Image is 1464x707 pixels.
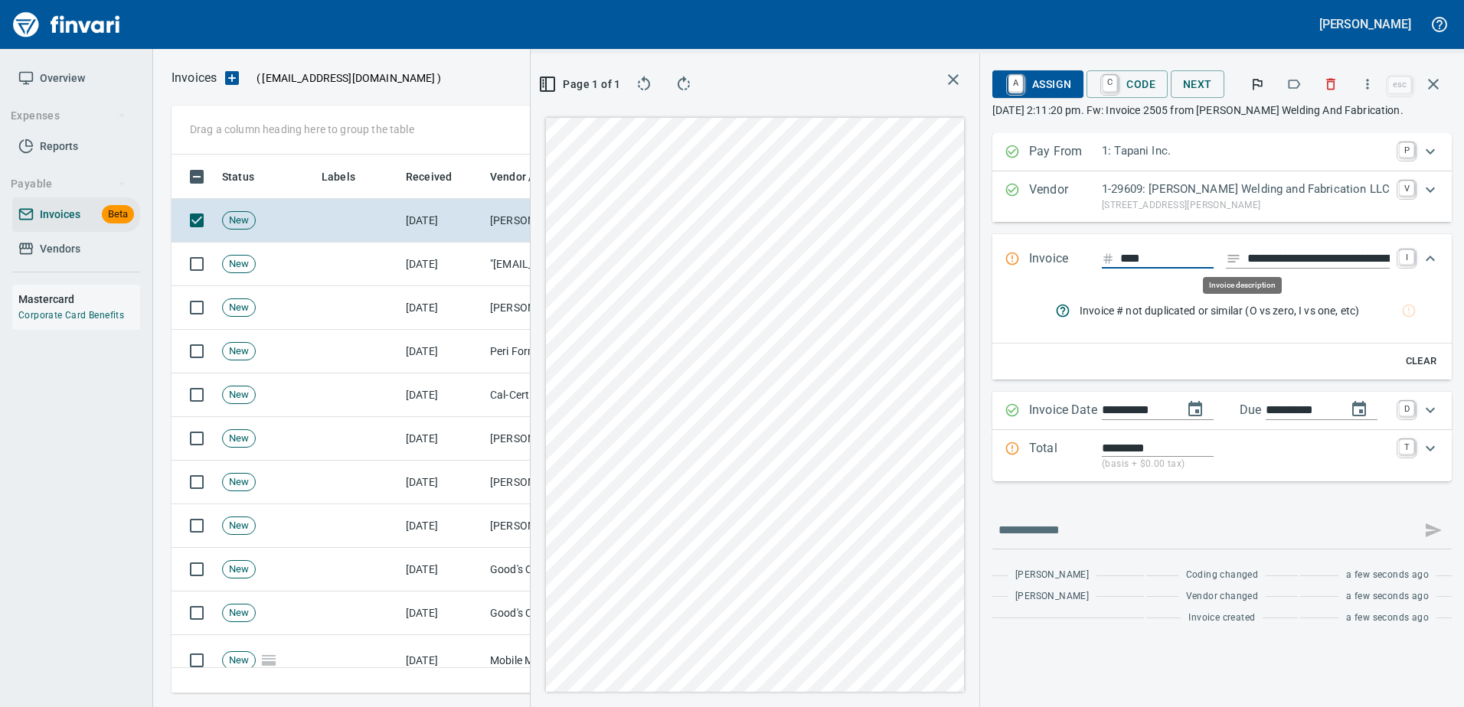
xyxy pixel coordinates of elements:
button: [PERSON_NAME] [1315,12,1415,36]
td: Mobile Modular Management Corporation (1-38120) [484,635,637,686]
span: Invoice created [1188,611,1255,626]
p: 1: Tapani Inc. [1102,142,1390,160]
span: New [223,562,255,577]
td: [DATE] [400,199,484,243]
button: More [1351,67,1384,101]
td: "[EMAIL_ADDRESS][DOMAIN_NAME]" <[EMAIL_ADDRESS][DOMAIN_NAME]> [484,243,637,286]
span: [EMAIL_ADDRESS][DOMAIN_NAME] [260,70,436,86]
td: Good's Quarry (1-30496) [484,591,637,635]
td: [DATE] [400,286,484,330]
td: [DATE] [400,330,484,373]
span: Pages Split [256,653,282,666]
button: Next [1171,70,1224,99]
div: Expand [992,133,1452,171]
span: a few seconds ago [1346,611,1429,626]
a: T [1399,439,1414,454]
td: [DATE] [400,591,484,635]
span: New [223,344,255,359]
td: [DATE] [400,373,484,417]
div: Expand [992,234,1452,285]
button: change date [1177,391,1214,428]
a: Overview [12,61,140,96]
span: Next [1183,75,1212,94]
a: V [1399,181,1414,196]
div: Expand [992,171,1452,222]
button: Labels [1277,67,1311,101]
p: Drag a column heading here to group the table [190,122,414,137]
td: [PERSON_NAME] <[PERSON_NAME][EMAIL_ADDRESS][PERSON_NAME][DOMAIN_NAME]> [484,461,637,504]
h6: Mastercard [18,291,140,308]
span: Clear [1400,353,1442,370]
button: Page 1 of 1 [543,70,619,98]
span: Status [222,168,254,186]
p: Vendor [1029,181,1102,213]
span: Vendor / From [490,168,580,186]
span: Payable [11,174,126,194]
p: Invoice Date [1029,401,1102,421]
span: New [223,432,255,446]
td: [PERSON_NAME] <[PERSON_NAME][EMAIL_ADDRESS][PERSON_NAME][DOMAIN_NAME]> [484,417,637,461]
span: [PERSON_NAME] [1015,589,1089,604]
span: New [223,519,255,533]
p: Total [1029,439,1102,472]
div: Expand [992,285,1452,380]
span: Status [222,168,274,186]
a: C [1103,75,1117,92]
img: Finvari [9,6,124,43]
td: [DATE] [400,504,484,548]
span: Code [1099,71,1155,97]
td: [PERSON_NAME] <[PERSON_NAME][EMAIL_ADDRESS][DOMAIN_NAME]> [484,286,637,330]
button: Flag [1240,67,1274,101]
button: CCode [1087,70,1168,98]
td: [DATE] [400,461,484,504]
td: Cal-Cert Company <[EMAIL_ADDRESS][DOMAIN_NAME]> [484,373,637,417]
p: (basis + $0.00 tax) [1102,457,1390,472]
a: A [1008,75,1023,92]
span: Invoices [40,205,80,224]
span: New [223,653,255,668]
span: New [223,606,255,621]
span: a few seconds ago [1346,568,1429,583]
nav: rules from agents [1043,291,1439,331]
span: Received [406,168,472,186]
button: Payable [5,170,132,198]
nav: breadcrumb [172,69,217,87]
td: [PERSON_NAME] Oil Co Inc (1-38025) [484,504,637,548]
span: New [223,301,255,315]
span: Labels [322,168,355,186]
a: D [1399,401,1414,416]
h5: [PERSON_NAME] [1319,16,1411,32]
a: Vendors [12,232,140,266]
span: [PERSON_NAME] [1015,568,1089,583]
button: change due date [1341,391,1377,428]
td: [PERSON_NAME] Welding and Fabrication LLC (1-29609) [484,199,637,243]
button: Discard [1314,67,1348,101]
a: Reports [12,129,140,164]
p: Invoice [1029,249,1102,269]
span: New [223,475,255,490]
span: Beta [102,206,134,223]
span: New [223,213,255,228]
span: Vendor / From [490,168,560,186]
a: Corporate Card Benefits [18,310,124,321]
p: 1-29609: [PERSON_NAME] Welding and Fabrication LLC [1102,181,1390,198]
span: Vendors [40,239,80,259]
p: Pay From [1029,142,1102,162]
td: [DATE] [400,417,484,461]
span: Coding changed [1186,568,1259,583]
td: [DATE] [400,243,484,286]
button: Upload an Invoice [217,69,247,87]
p: [STREET_ADDRESS][PERSON_NAME] [1102,198,1390,213]
button: AAssign [992,70,1083,98]
span: Labels [322,168,375,186]
td: Peri Formwork Systems Inc (1-10791) [484,330,637,373]
a: P [1399,142,1414,158]
span: This records your message into the invoice and notifies anyone mentioned [1415,512,1452,549]
a: esc [1388,77,1411,93]
a: I [1399,249,1414,265]
span: Overview [40,69,85,88]
p: Invoices [172,69,217,87]
span: a few seconds ago [1346,589,1429,604]
span: Reports [40,137,78,156]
